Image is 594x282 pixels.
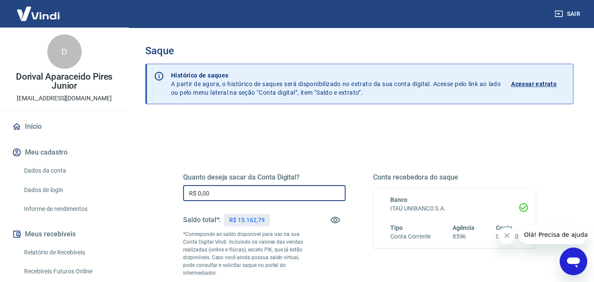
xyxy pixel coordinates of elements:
[10,143,118,162] button: Meu cadastro
[229,216,264,225] p: R$ 15.162,79
[21,244,118,261] a: Relatório de Recebíveis
[10,0,66,27] img: Vindi
[511,71,566,97] a: Acessar extrato
[47,34,82,69] div: D
[511,80,557,88] p: Acessar extrato
[390,204,518,213] h6: ITAÚ UNIBANCO S.A.
[21,181,118,199] a: Dados de login
[390,224,403,231] span: Tipo
[21,162,118,180] a: Dados da conta
[183,173,346,182] h5: Quanto deseja sacar da Conta Digital?
[453,232,475,241] h6: 8596
[390,196,407,203] span: Banco
[390,232,431,241] h6: Conta Corrente
[519,225,587,244] iframe: Mensagem da empresa
[496,224,512,231] span: Conta
[5,6,72,13] span: Olá! Precisa de ajuda?
[553,6,584,22] button: Sair
[21,263,118,280] a: Recebíveis Futuros Online
[145,45,573,57] h3: Saque
[10,117,118,136] a: Início
[21,200,118,218] a: Informe de rendimentos
[498,227,515,244] iframe: Fechar mensagem
[7,72,122,90] p: Dorival Aparaceido Pires Junior
[171,71,501,97] p: A partir de agora, o histórico de saques será disponibilizado no extrato da sua conta digital. Ac...
[496,232,518,241] h6: 03415-0
[171,71,501,80] p: Histórico de saques
[453,224,475,231] span: Agência
[10,225,118,244] button: Meus recebíveis
[183,216,220,224] h5: Saldo total*:
[373,173,536,182] h5: Conta recebedora do saque
[17,94,112,103] p: [EMAIL_ADDRESS][DOMAIN_NAME]
[560,248,587,275] iframe: Botão para abrir a janela de mensagens
[183,230,305,277] p: *Corresponde ao saldo disponível para uso na sua Conta Digital Vindi. Incluindo os valores das ve...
